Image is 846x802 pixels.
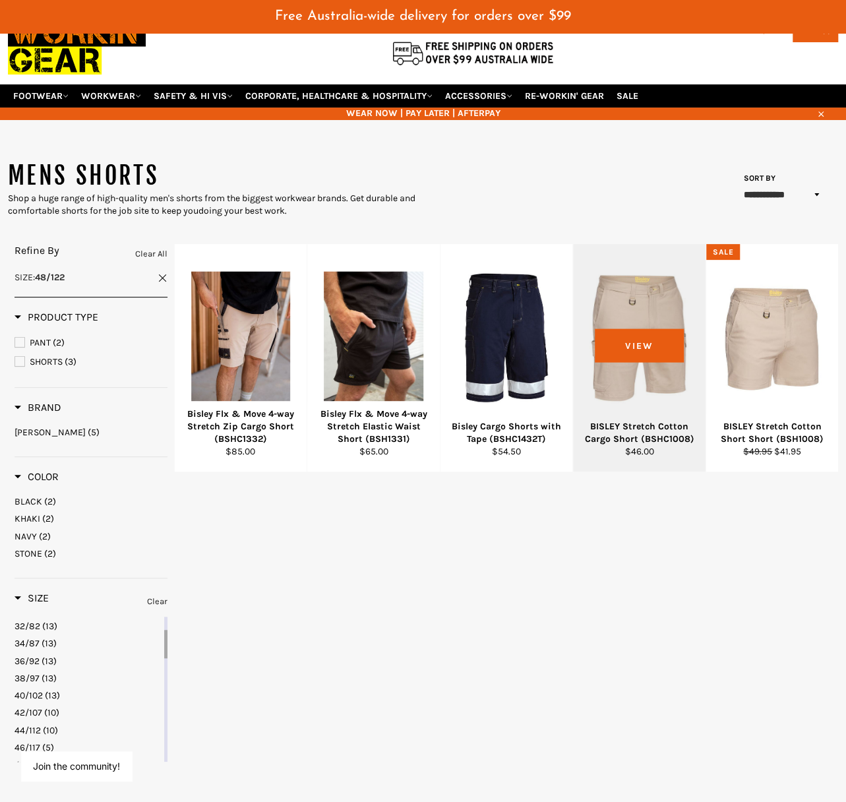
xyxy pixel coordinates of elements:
[15,401,61,414] span: Brand
[15,426,167,439] a: BISLEY
[42,513,54,524] span: (2)
[15,707,42,718] span: 42/107
[15,336,167,350] a: PANT
[15,758,162,771] a: 48/122
[15,638,40,649] span: 34/87
[135,247,167,261] a: Clear All
[8,9,146,84] img: Workin Gear leaders in Workwear, Safety Boots, PPE, Uniforms. Australia's No.1 in Workwear
[53,337,65,348] span: (2)
[240,84,438,108] a: CORPORATE, HEALTHCARE & HOSPITALITY
[15,742,40,753] span: 46/117
[15,530,167,543] a: NAVY
[65,356,76,367] span: (3)
[582,420,698,446] div: BISLEY Stretch Cotton Cargo Short (BSHC1008)
[148,84,238,108] a: SAFETY & HI VIS
[15,621,40,632] span: 32/82
[8,107,839,119] span: WEAR NOW | PAY LATER | AFTERPAY
[15,656,40,667] span: 36/92
[15,496,42,507] span: BLACK
[45,690,60,701] span: (13)
[15,355,167,369] a: SHORTS
[15,637,162,650] a: 34/87
[15,547,167,560] a: STONE
[15,620,162,632] a: 32/82
[15,689,162,702] a: 40/102
[42,673,57,684] span: (13)
[15,706,162,719] a: 42/107
[147,594,167,609] a: Clear
[183,408,299,446] div: Bisley Flx & Move 4-way Stretch Zip Cargo Short (BSHC1332)
[15,724,162,737] a: 44/112
[76,84,146,108] a: WORKWEAR
[15,725,41,736] span: 44/112
[42,638,57,649] span: (13)
[15,741,162,754] a: 46/117
[572,244,706,472] a: BISLEY Stretch Cotton Cargo Short (BSHC1008)BISLEY Stretch Cotton Cargo Short (BSHC1008)$46.00View
[15,513,40,524] span: KHAKI
[15,427,86,438] span: [PERSON_NAME]
[15,531,37,542] span: NAVY
[275,9,571,23] span: Free Australia-wide delivery for orders over $99
[15,592,49,605] h3: Size
[15,548,42,559] span: STONE
[316,408,432,446] div: Bisley Flx & Move 4-way Stretch Elastic Waist Short (BSH1331)
[15,495,167,508] a: BLACK
[15,311,98,323] span: Product Type
[448,420,564,446] div: Bisley Cargo Shorts with Tape (BSHC1432T)
[15,512,167,525] a: KHAKI
[42,656,57,667] span: (13)
[8,84,74,108] a: FOOTWEAR
[15,401,61,414] h3: Brand
[30,356,63,367] span: SHORTS
[307,244,440,472] a: Bisley Flx & Move 4-way Stretch Elastic Waist Short (BSH1331)Bisley Flx & Move 4-way Stretch Elas...
[15,470,59,483] h3: Color
[740,173,776,184] label: Sort by
[714,420,830,446] div: BISLEY Stretch Cotton Short Short (BSH1008)
[15,311,98,324] h3: Product Type
[88,427,100,438] span: (5)
[44,548,56,559] span: (2)
[35,272,65,283] strong: 48/122
[15,759,44,770] span: 48/122
[15,690,43,701] span: 40/102
[15,271,167,284] a: Size:48/122
[440,244,573,472] a: Bisley Cargo Shorts with Tape (BSHC1432T)Bisley Cargo Shorts with Tape (BSHC1432T)$54.50
[706,244,839,472] a: BISLEY Stretch Cotton Short Short (BSH1008)BISLEY Stretch Cotton Short Short (BSH1008)$49.95 $41.95
[33,760,120,772] button: Join the community!
[30,337,51,348] span: PANT
[8,160,423,193] h1: MENS SHORTS
[44,707,59,718] span: (10)
[8,192,423,218] div: Shop a huge range of high-quality men's shorts from the biggest workwear brands. Get durable and ...
[39,531,51,542] span: (2)
[520,84,609,108] a: RE-WORKIN' GEAR
[42,742,54,753] span: (5)
[43,725,58,736] span: (10)
[440,84,518,108] a: ACCESSORIES
[15,655,162,667] a: 36/92
[611,84,644,108] a: SALE
[174,244,307,472] a: Bisley Flx & Move 4-way Stretch Zip Cargo Short (BSHC1332)Bisley Flx & Move 4-way Stretch Zip Car...
[15,244,59,257] span: Refine By
[42,621,57,632] span: (13)
[15,592,49,604] span: Size
[15,272,65,283] span: :
[15,673,40,684] span: 38/97
[15,672,162,685] a: 38/97
[44,496,56,507] span: (2)
[390,39,555,67] img: Flat $9.95 shipping Australia wide
[15,272,33,283] span: Size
